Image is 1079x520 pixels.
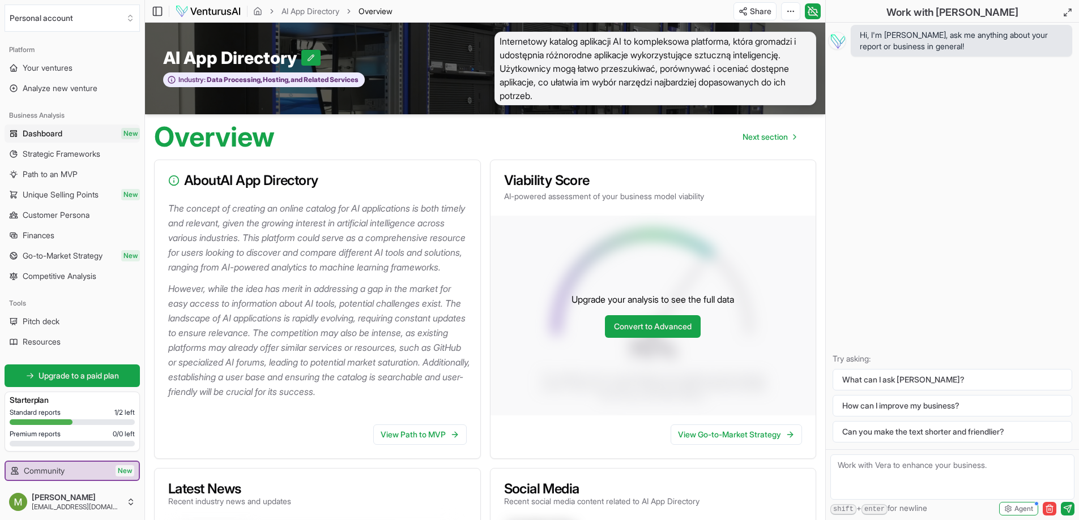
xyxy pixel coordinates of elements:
p: Recent social media content related to AI App Directory [504,496,700,507]
span: Dashboard [23,128,62,139]
span: Competitive Analysis [23,270,96,282]
button: Select an organization [5,5,140,32]
a: Finances [5,226,140,244]
span: Standard reports [10,408,61,417]
span: Internetowy katalog aplikacji AI to kompleksowa platforma, która gromadzi i udostępnia różnorodne... [494,32,817,105]
span: + for newline [830,502,927,515]
span: New [121,250,140,261]
span: Path to an MVP [23,169,78,180]
div: Platform [5,41,140,59]
div: Tools [5,294,140,312]
span: Next section [743,131,788,143]
button: Industry:Data Processing, Hosting, and Related Services [163,72,365,88]
nav: breadcrumb [253,6,393,17]
span: Pitch deck [23,316,59,327]
p: The concept of creating an online catalog for AI applications is both timely and relevant, given ... [168,201,471,274]
span: Customer Persona [23,209,89,221]
a: Upgrade to a paid plan [5,364,140,387]
h3: Latest News [168,482,291,496]
a: Go to next page [733,126,805,148]
kbd: shift [830,504,856,515]
span: Unique Selling Points [23,189,99,200]
h3: About AI App Directory [168,174,467,187]
span: Your ventures [23,62,72,74]
a: Competitive Analysis [5,267,140,285]
a: Your ventures [5,59,140,77]
p: AI-powered assessment of your business model viability [504,191,803,202]
span: Community [24,465,65,476]
span: [EMAIL_ADDRESS][DOMAIN_NAME] [32,502,122,512]
a: AI App Directory [282,6,339,17]
a: Convert to Advanced [605,315,701,338]
kbd: enter [862,504,888,515]
a: Resources [5,333,140,351]
span: Industry: [178,75,206,84]
div: Business Analysis [5,106,140,124]
p: However, while the idea has merit in addressing a gap in the market for easy access to informatio... [168,281,471,399]
a: CommunityNew [6,462,139,480]
span: AI App Directory [163,48,301,68]
span: Go-to-Market Strategy [23,250,103,261]
img: Vera [828,32,846,50]
h3: Viability Score [504,174,803,187]
a: Analyze new venture [5,79,140,97]
span: 0 / 0 left [113,429,135,439]
span: Finances [23,230,54,241]
span: Share [750,6,771,17]
a: View Path to MVP [373,424,467,445]
span: New [116,465,134,476]
span: New [121,189,140,200]
span: Premium reports [10,429,61,439]
p: Recent industry news and updates [168,496,291,507]
a: Go-to-Market StrategyNew [5,247,140,265]
nav: pagination [733,126,805,148]
button: [PERSON_NAME][EMAIL_ADDRESS][DOMAIN_NAME] [5,488,140,515]
span: Strategic Frameworks [23,148,100,160]
p: Upgrade your analysis to see the full data [572,293,734,306]
button: How can I improve my business? [833,395,1072,416]
a: Example ventures [5,483,140,501]
a: Customer Persona [5,206,140,224]
a: DashboardNew [5,124,140,143]
button: Agent [999,502,1038,515]
h3: Starter plan [10,394,135,406]
a: Pitch deck [5,312,140,330]
span: New [121,128,140,139]
span: Resources [23,336,61,347]
button: What can I ask [PERSON_NAME]? [833,369,1072,390]
a: Unique Selling PointsNew [5,186,140,204]
button: Can you make the text shorter and friendlier? [833,421,1072,442]
h1: Overview [154,123,275,151]
span: Analyze new venture [23,83,97,94]
span: Hi, I'm [PERSON_NAME], ask me anything about your report or business in general! [860,29,1063,52]
span: Upgrade to a paid plan [39,370,119,381]
img: logo [175,5,241,18]
span: 1 / 2 left [114,408,135,417]
h2: Work with [PERSON_NAME] [886,5,1018,20]
a: Path to an MVP [5,165,140,183]
span: Agent [1014,504,1033,513]
a: Strategic Frameworks [5,145,140,163]
span: Data Processing, Hosting, and Related Services [206,75,359,84]
h3: Social Media [504,482,700,496]
span: [PERSON_NAME] [32,492,122,502]
a: View Go-to-Market Strategy [671,424,802,445]
button: Share [733,2,777,20]
p: Try asking: [833,353,1072,364]
img: ACg8ocIxK4OM103cKHN583kwljjyJTF6B2HoaVxkK6ayBkTPgzh7eQ=s96-c [9,493,27,511]
span: Overview [359,6,393,17]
